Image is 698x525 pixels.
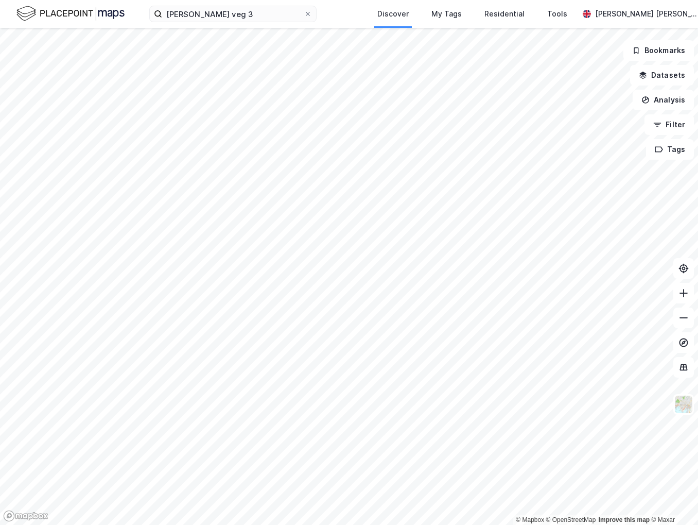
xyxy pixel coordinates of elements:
[633,90,694,110] button: Analysis
[646,139,694,160] button: Tags
[647,476,698,525] iframe: Chat Widget
[546,516,596,523] a: OpenStreetMap
[595,8,698,20] div: [PERSON_NAME] [PERSON_NAME]
[547,8,567,20] div: Tools
[377,8,409,20] div: Discover
[630,65,694,86] button: Datasets
[599,516,650,523] a: Improve this map
[516,516,544,523] a: Mapbox
[484,8,525,20] div: Residential
[431,8,462,20] div: My Tags
[623,40,694,61] button: Bookmarks
[162,6,304,22] input: Search by address, cadastre, landlords, tenants or people
[644,114,694,135] button: Filter
[16,5,125,23] img: logo.f888ab2527a4732fd821a326f86c7f29.svg
[3,510,48,522] a: Mapbox homepage
[674,395,693,414] img: Z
